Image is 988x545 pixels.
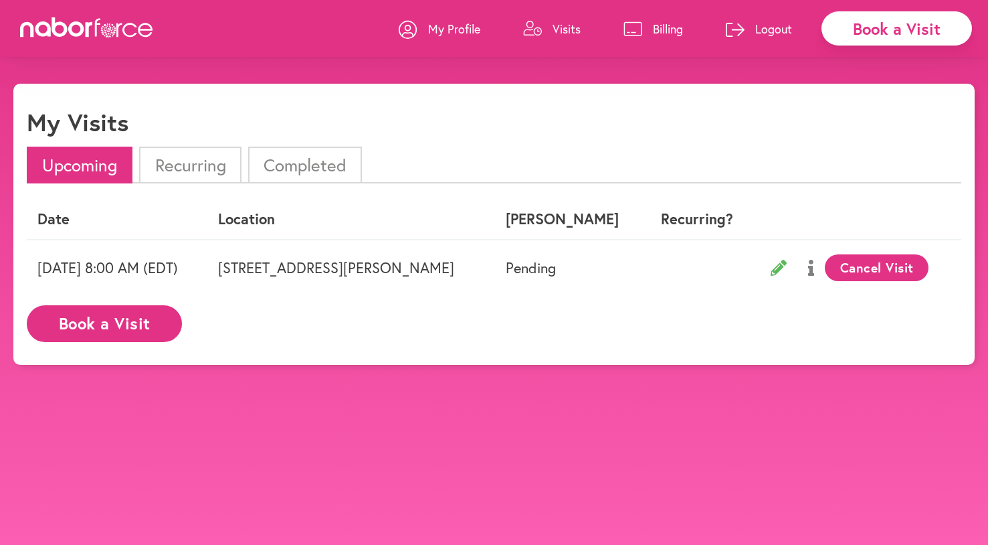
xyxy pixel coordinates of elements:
[495,240,645,295] td: Pending
[27,200,207,239] th: Date
[27,147,132,183] li: Upcoming
[821,11,972,46] div: Book a Visit
[399,9,480,49] a: My Profile
[653,21,683,37] p: Billing
[27,240,207,295] td: [DATE] 8:00 AM (EDT)
[726,9,792,49] a: Logout
[523,9,581,49] a: Visits
[428,21,480,37] p: My Profile
[27,108,128,137] h1: My Visits
[623,9,683,49] a: Billing
[755,21,792,37] p: Logout
[207,240,495,295] td: [STREET_ADDRESS][PERSON_NAME]
[825,254,928,281] button: Cancel Visit
[27,315,182,328] a: Book a Visit
[207,200,495,239] th: Location
[27,305,182,342] button: Book a Visit
[645,200,749,239] th: Recurring?
[139,147,241,183] li: Recurring
[248,147,362,183] li: Completed
[553,21,581,37] p: Visits
[495,200,645,239] th: [PERSON_NAME]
